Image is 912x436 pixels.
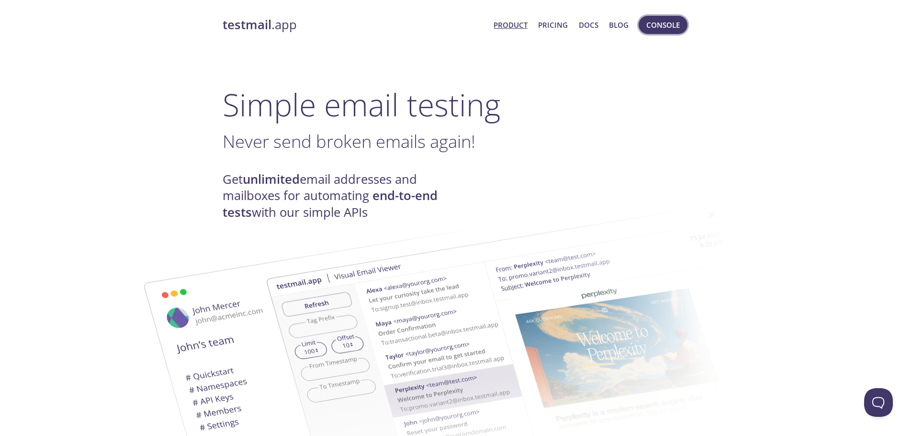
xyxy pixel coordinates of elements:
[223,16,271,33] strong: testmail
[646,19,680,31] span: Console
[223,17,486,33] a: testmail.app
[609,19,629,31] a: Blog
[579,19,598,31] a: Docs
[223,129,475,153] span: Never send broken emails again!
[538,19,568,31] a: Pricing
[639,16,687,34] button: Console
[864,388,893,417] iframe: Help Scout Beacon - Open
[494,19,528,31] a: Product
[243,171,300,188] strong: unlimited
[223,171,456,221] h4: Get email addresses and mailboxes for automating with our simple APIs
[223,86,690,123] h1: Simple email testing
[223,187,438,220] strong: end-to-end tests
